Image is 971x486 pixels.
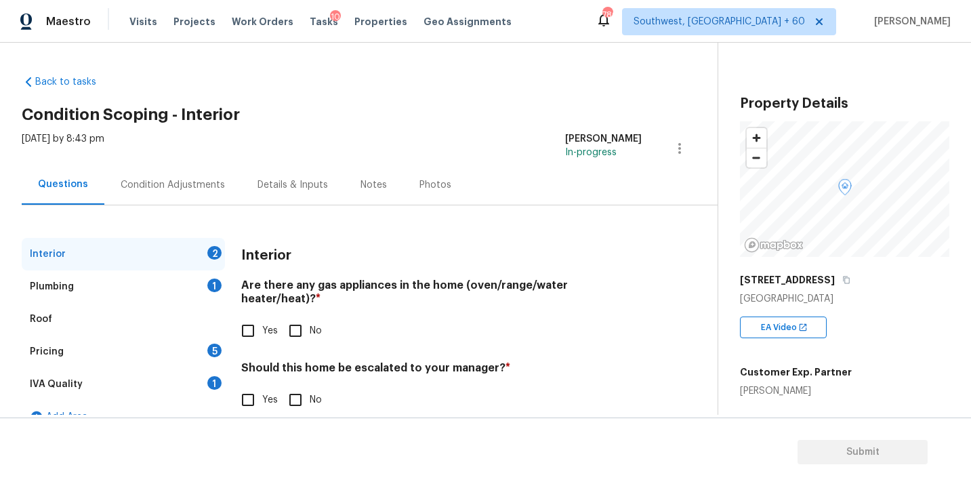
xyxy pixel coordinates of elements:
[257,178,328,192] div: Details & Inputs
[22,401,225,433] div: Add Area
[747,148,766,167] button: Zoom out
[241,249,291,262] h3: Interior
[740,317,827,338] div: EA Video
[22,75,152,89] a: Back to tasks
[330,10,341,24] div: 10
[310,324,322,338] span: No
[565,132,642,146] div: [PERSON_NAME]
[46,15,91,28] span: Maestro
[838,179,852,200] div: Map marker
[262,324,278,338] span: Yes
[798,323,808,332] img: Open In New Icon
[565,148,617,157] span: In-progress
[634,15,805,28] span: Southwest, [GEOGRAPHIC_DATA] + 60
[173,15,215,28] span: Projects
[740,292,949,306] div: [GEOGRAPHIC_DATA]
[740,121,949,257] canvas: Map
[30,312,52,326] div: Roof
[207,246,222,260] div: 2
[744,237,804,253] a: Mapbox homepage
[241,361,642,380] h4: Should this home be escalated to your manager?
[129,15,157,28] span: Visits
[38,178,88,191] div: Questions
[740,97,949,110] h3: Property Details
[262,393,278,407] span: Yes
[207,344,222,357] div: 5
[419,178,451,192] div: Photos
[207,376,222,390] div: 1
[869,15,951,28] span: [PERSON_NAME]
[354,15,407,28] span: Properties
[602,8,612,22] div: 780
[740,384,852,398] div: [PERSON_NAME]
[840,274,852,286] button: Copy Address
[310,393,322,407] span: No
[22,108,718,121] h2: Condition Scoping - Interior
[121,178,225,192] div: Condition Adjustments
[360,178,387,192] div: Notes
[241,279,642,311] h4: Are there any gas appliances in the home (oven/range/water heater/heat)?
[22,132,104,165] div: [DATE] by 8:43 pm
[30,247,66,261] div: Interior
[740,273,835,287] h5: [STREET_ADDRESS]
[310,17,338,26] span: Tasks
[30,378,83,391] div: IVA Quality
[207,279,222,292] div: 1
[747,128,766,148] button: Zoom in
[30,280,74,293] div: Plumbing
[30,345,64,359] div: Pricing
[423,15,512,28] span: Geo Assignments
[761,321,802,334] span: EA Video
[740,365,852,379] h5: Customer Exp. Partner
[232,15,293,28] span: Work Orders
